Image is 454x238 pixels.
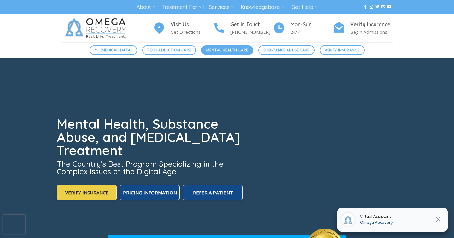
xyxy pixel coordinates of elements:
a: Verify Insurance [320,45,365,55]
a: Visit Us Get Directions [153,21,213,36]
span: Mental Health Care [206,47,248,53]
a: Treatment For [162,1,201,13]
a: Substance Abuse Care [258,45,315,55]
h3: The Country’s Best Program Specializing in the Complex Issues of the Digital Age [57,160,244,175]
a: Get Help [291,1,317,13]
a: Follow on YouTube [387,5,391,9]
a: [MEDICAL_DATA] [90,45,137,55]
a: About [137,1,155,13]
span: Verify Insurance [325,47,359,53]
p: Get Directions [171,28,213,36]
h1: Mental Health, Substance Abuse, and [MEDICAL_DATA] Treatment [57,117,244,157]
p: Begin Admissions [350,28,393,36]
a: Follow on Instagram [370,5,373,9]
span: Substance Abuse Care [263,47,309,53]
p: [PHONE_NUMBER] [230,28,273,36]
iframe: reCAPTCHA [3,215,25,234]
span: [MEDICAL_DATA] [101,47,132,53]
a: Send us an email [381,5,385,9]
p: 24/7 [290,28,333,36]
a: Knowledgebase [241,1,284,13]
a: Follow on Facebook [364,5,367,9]
a: Get In Touch [PHONE_NUMBER] [213,21,273,36]
h4: Get In Touch [230,21,273,29]
span: Tech Addiction Care [147,47,191,53]
img: Omega Recovery [61,14,132,42]
a: Mental Health Care [201,45,253,55]
h4: Verify Insurance [350,21,393,29]
h4: Visit Us [171,21,213,29]
h4: Mon-Sun [290,21,333,29]
a: Verify Insurance Begin Admissions [333,21,393,36]
a: Follow on Twitter [375,5,379,9]
a: Tech Addiction Care [142,45,196,55]
a: Services [209,1,234,13]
